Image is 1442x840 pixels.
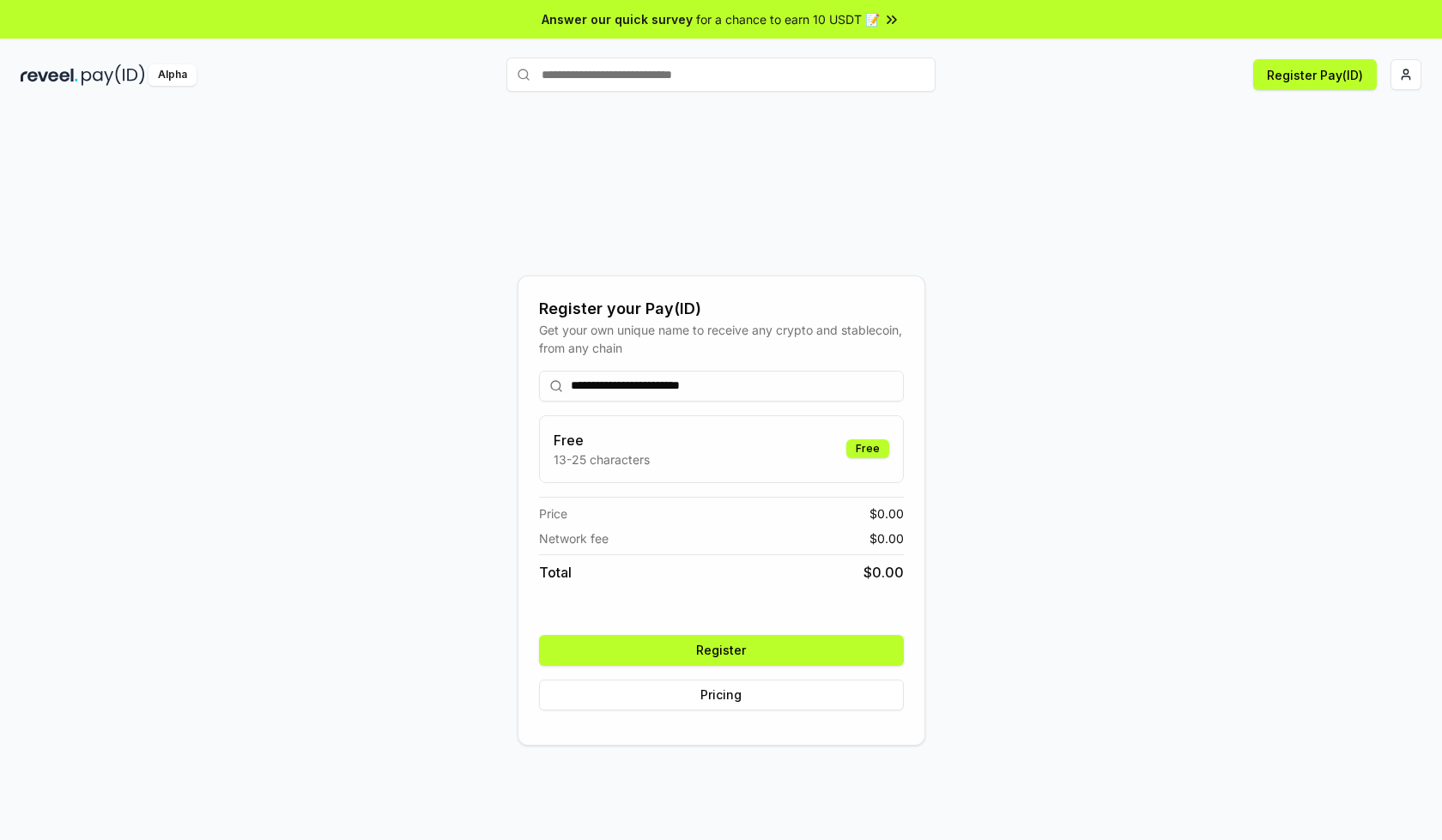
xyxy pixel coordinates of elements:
div: Get your own unique name to receive any crypto and stablecoin, from any chain [539,321,904,357]
p: 13-25 characters [554,450,650,468]
div: Register your Pay(ID) [539,297,904,321]
span: Price [539,505,567,523]
h3: Free [554,430,650,450]
img: reveel_dark [21,64,78,86]
button: Register Pay(ID) [1253,59,1377,90]
span: $ 0.00 [869,505,904,523]
span: $ 0.00 [863,562,904,583]
div: Free [846,439,889,458]
span: for a chance to earn 10 USDT 📝 [696,10,880,28]
img: pay_id [82,64,145,86]
span: Network fee [539,529,609,547]
button: Register [539,635,904,666]
span: $ 0.00 [869,529,904,547]
span: Total [539,562,572,583]
span: Answer our quick survey [542,10,693,28]
button: Pricing [539,680,904,710]
div: Alpha [148,64,197,86]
